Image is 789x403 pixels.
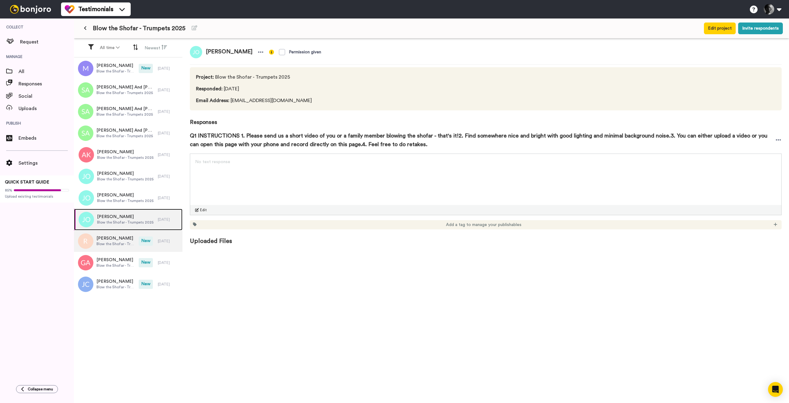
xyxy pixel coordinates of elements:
[141,42,171,54] button: Newest
[196,97,374,104] span: [EMAIL_ADDRESS][DOMAIN_NAME]
[158,282,179,287] div: [DATE]
[269,50,274,55] img: info-yellow.svg
[18,105,74,112] span: Uploads
[74,79,182,101] a: [PERSON_NAME] And [PERSON_NAME]Blow the Shofar - Trumpets 2025[DATE]
[97,220,153,225] span: Blow the Shofar - Trumpets 2025
[196,98,229,103] span: Email Address :
[190,229,782,245] span: Uploaded Files
[96,241,136,246] span: Blow the Shofar - Trumpets 2025
[78,104,93,119] img: sa.png
[158,152,179,157] div: [DATE]
[139,280,153,289] span: New
[96,106,155,112] span: [PERSON_NAME] And [PERSON_NAME]
[196,73,374,81] span: Blow the Shofar - Trumpets 2025
[768,382,783,397] div: Open Intercom Messenger
[158,109,179,114] div: [DATE]
[96,278,136,285] span: [PERSON_NAME]
[139,236,153,246] span: New
[74,166,182,187] a: [PERSON_NAME]Blow the Shofar - Trumpets 2025[DATE]
[5,188,12,193] span: 85%
[97,171,153,177] span: [PERSON_NAME]
[78,277,93,292] img: jc.png
[96,263,136,268] span: Blow the Shofar - Trumpets 2025
[97,155,153,160] span: Blow the Shofar - Trumpets 2025
[65,4,75,14] img: tm-color.svg
[68,187,74,193] div: Tooltip anchor
[158,66,179,71] div: [DATE]
[158,174,179,179] div: [DATE]
[196,85,374,93] span: [DATE]
[195,160,230,164] span: No text response
[74,144,182,166] a: [PERSON_NAME]Blow the Shofar - Trumpets 2025[DATE]
[139,64,153,73] span: New
[18,93,74,100] span: Social
[202,46,256,58] span: [PERSON_NAME]
[93,24,186,33] span: Blow the Shofar - Trumpets 2025
[96,134,155,138] span: Blow the Shofar - Trumpets 2025
[446,222,521,228] span: Add a tag to manage your publishables
[158,88,179,93] div: [DATE]
[79,169,94,184] img: jo.png
[96,112,155,117] span: Blow the Shofar - Trumpets 2025
[96,84,155,90] span: [PERSON_NAME] And [PERSON_NAME]
[5,180,49,184] span: QUICK START GUIDE
[96,127,155,134] span: [PERSON_NAME] And [PERSON_NAME]
[97,177,153,182] span: Blow the Shofar - Trumpets 2025
[200,208,207,212] span: Edit
[74,187,182,209] a: [PERSON_NAME]Blow the Shofar - Trumpets 2025[DATE]
[96,257,136,263] span: [PERSON_NAME]
[704,23,736,34] button: Edit project
[74,252,182,273] a: [PERSON_NAME]Blow the Shofar - Trumpets 2025New[DATE]
[78,5,113,14] span: Testimonials
[78,82,93,98] img: sa.png
[18,68,74,75] span: All
[16,385,58,393] button: Collapse menu
[190,110,782,126] span: Responses
[18,80,74,88] span: Responses
[97,198,153,203] span: Blow the Shofar - Trumpets 2025
[79,147,94,162] img: ak.png
[738,23,783,34] button: Invite respondents
[190,131,775,149] span: Q1 INSTRUCTIONS 1. Please send us a short video of you or a family member blowing the shofar - th...
[79,212,94,227] img: jo.png
[78,61,93,76] img: m.png
[97,192,153,198] span: [PERSON_NAME]
[18,159,74,167] span: Settings
[158,131,179,136] div: [DATE]
[97,149,153,155] span: [PERSON_NAME]
[96,69,136,74] span: Blow the Shofar - Trumpets 2025
[96,63,136,69] span: [PERSON_NAME]
[78,233,93,249] img: r.png
[74,230,182,252] a: [PERSON_NAME]Blow the Shofar - Trumpets 2025New[DATE]
[190,46,202,58] img: jo.png
[96,285,136,290] span: Blow the Shofar - Trumpets 2025
[78,255,93,270] img: ga.png
[96,90,155,95] span: Blow the Shofar - Trumpets 2025
[20,38,74,46] span: Request
[18,134,74,142] span: Embeds
[289,49,321,55] div: Permission given
[158,260,179,265] div: [DATE]
[5,194,69,199] span: Upload existing testimonials
[158,239,179,244] div: [DATE]
[74,58,182,79] a: [PERSON_NAME]Blow the Shofar - Trumpets 2025New[DATE]
[74,101,182,122] a: [PERSON_NAME] And [PERSON_NAME]Blow the Shofar - Trumpets 2025[DATE]
[74,273,182,295] a: [PERSON_NAME]Blow the Shofar - Trumpets 2025New[DATE]
[74,209,182,230] a: [PERSON_NAME]Blow the Shofar - Trumpets 2025[DATE]
[196,86,223,91] span: Responded :
[158,217,179,222] div: [DATE]
[196,75,214,80] span: Project :
[7,5,54,14] img: bj-logo-header-white.svg
[96,235,136,241] span: [PERSON_NAME]
[28,387,53,392] span: Collapse menu
[158,195,179,200] div: [DATE]
[74,122,182,144] a: [PERSON_NAME] And [PERSON_NAME]Blow the Shofar - Trumpets 2025[DATE]
[97,214,153,220] span: [PERSON_NAME]
[78,125,93,141] img: sa.png
[79,190,94,206] img: jo.png
[96,42,123,53] button: All time
[139,258,153,267] span: New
